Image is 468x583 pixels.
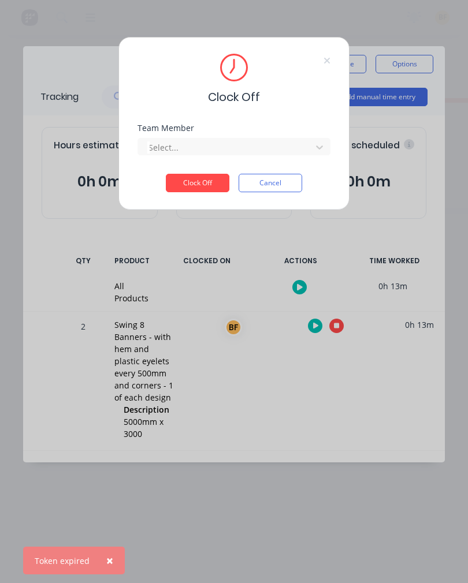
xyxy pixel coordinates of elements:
[166,174,229,192] button: Clock Off
[239,174,302,192] button: Cancel
[208,88,260,106] span: Clock Off
[35,555,90,567] div: Token expired
[138,124,330,132] div: Team Member
[95,547,125,574] button: Close
[106,552,113,569] span: ×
